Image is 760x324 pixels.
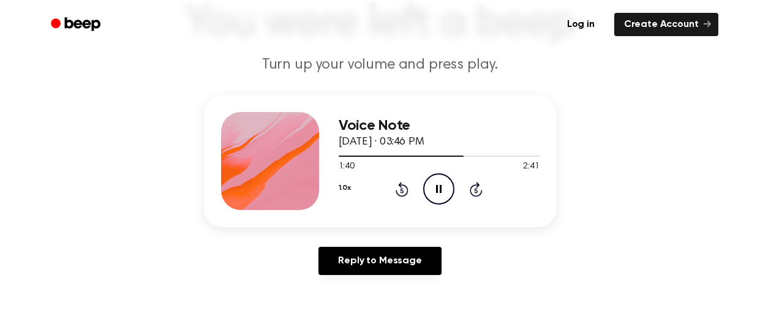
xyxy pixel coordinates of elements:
[555,10,607,39] a: Log in
[614,13,718,36] a: Create Account
[42,13,111,37] a: Beep
[318,247,441,275] a: Reply to Message
[339,137,424,148] span: [DATE] · 03:46 PM
[339,178,351,198] button: 1.0x
[339,118,540,134] h3: Voice Note
[145,55,615,75] p: Turn up your volume and press play.
[339,160,355,173] span: 1:40
[523,160,539,173] span: 2:41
